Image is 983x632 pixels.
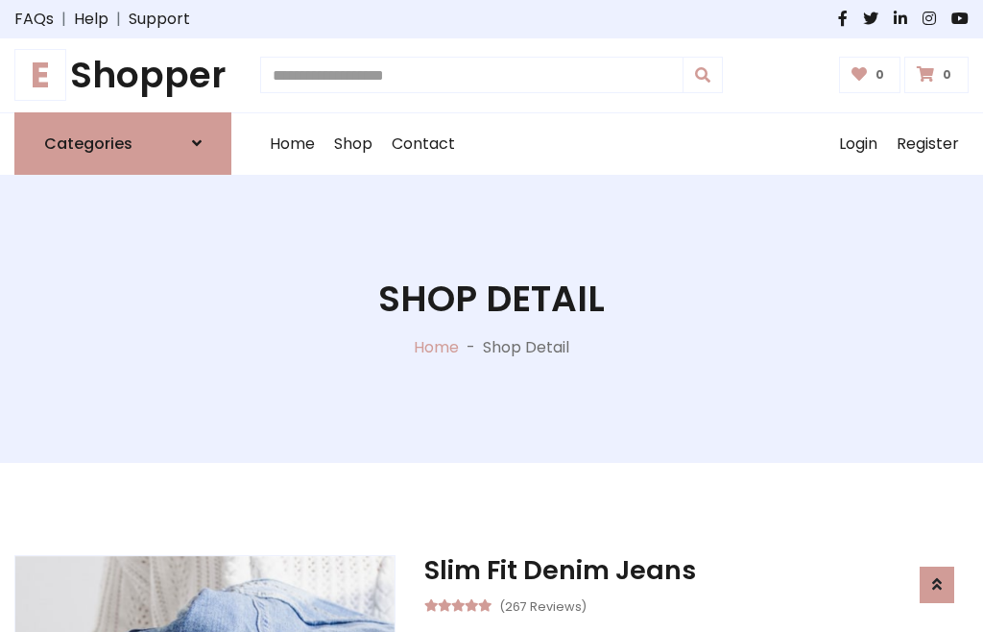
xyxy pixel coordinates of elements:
a: Support [129,8,190,31]
p: - [459,336,483,359]
span: | [54,8,74,31]
small: (267 Reviews) [499,594,587,617]
span: 0 [871,66,889,84]
span: 0 [938,66,956,84]
a: FAQs [14,8,54,31]
a: Home [414,336,459,358]
p: Shop Detail [483,336,569,359]
a: Contact [382,113,465,175]
a: Shop [324,113,382,175]
h1: Shopper [14,54,231,97]
a: Categories [14,112,231,175]
a: Home [260,113,324,175]
a: Help [74,8,108,31]
a: EShopper [14,54,231,97]
h3: Slim Fit Denim Jeans [424,555,969,586]
a: 0 [904,57,969,93]
h6: Categories [44,134,132,153]
h1: Shop Detail [378,278,605,321]
span: E [14,49,66,101]
a: Register [887,113,969,175]
a: 0 [839,57,901,93]
span: | [108,8,129,31]
a: Login [829,113,887,175]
